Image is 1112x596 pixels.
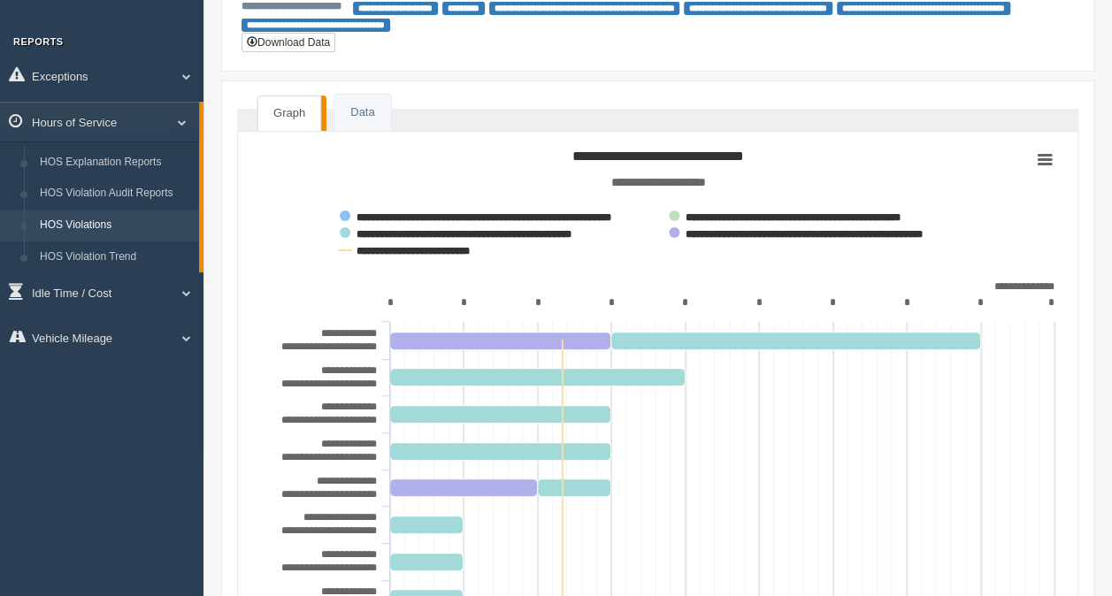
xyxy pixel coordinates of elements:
a: HOS Explanation Reports [32,147,199,179]
a: HOS Violation Trend [32,241,199,273]
a: HOS Violation Audit Reports [32,178,199,210]
a: Data [334,95,390,131]
a: HOS Violations [32,210,199,241]
button: Download Data [242,33,335,52]
a: Graph [257,96,321,131]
